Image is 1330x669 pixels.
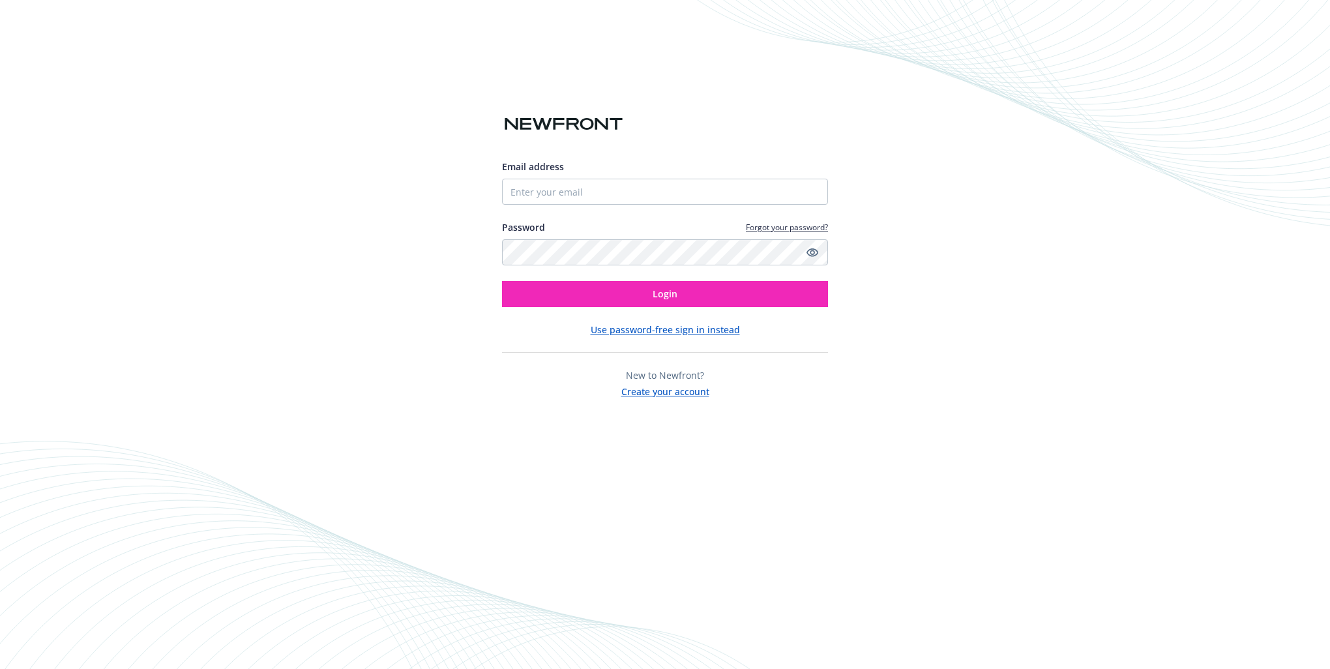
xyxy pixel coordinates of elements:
[502,220,545,234] label: Password
[746,222,828,233] a: Forgot your password?
[502,160,564,173] span: Email address
[502,113,625,136] img: Newfront logo
[626,369,704,381] span: New to Newfront?
[621,382,709,398] button: Create your account
[502,239,828,265] input: Enter your password
[591,323,740,336] button: Use password-free sign in instead
[502,179,828,205] input: Enter your email
[805,245,820,260] a: Show password
[653,288,677,300] span: Login
[502,281,828,307] button: Login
